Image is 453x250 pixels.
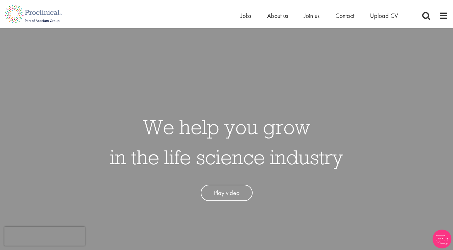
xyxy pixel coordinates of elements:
a: Play video [201,185,253,201]
h1: We help you grow in the life science industry [110,112,343,172]
a: Jobs [241,12,251,20]
a: Join us [304,12,320,20]
a: Upload CV [370,12,398,20]
a: About us [267,12,288,20]
img: Chatbot [433,230,451,248]
a: Contact [335,12,354,20]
